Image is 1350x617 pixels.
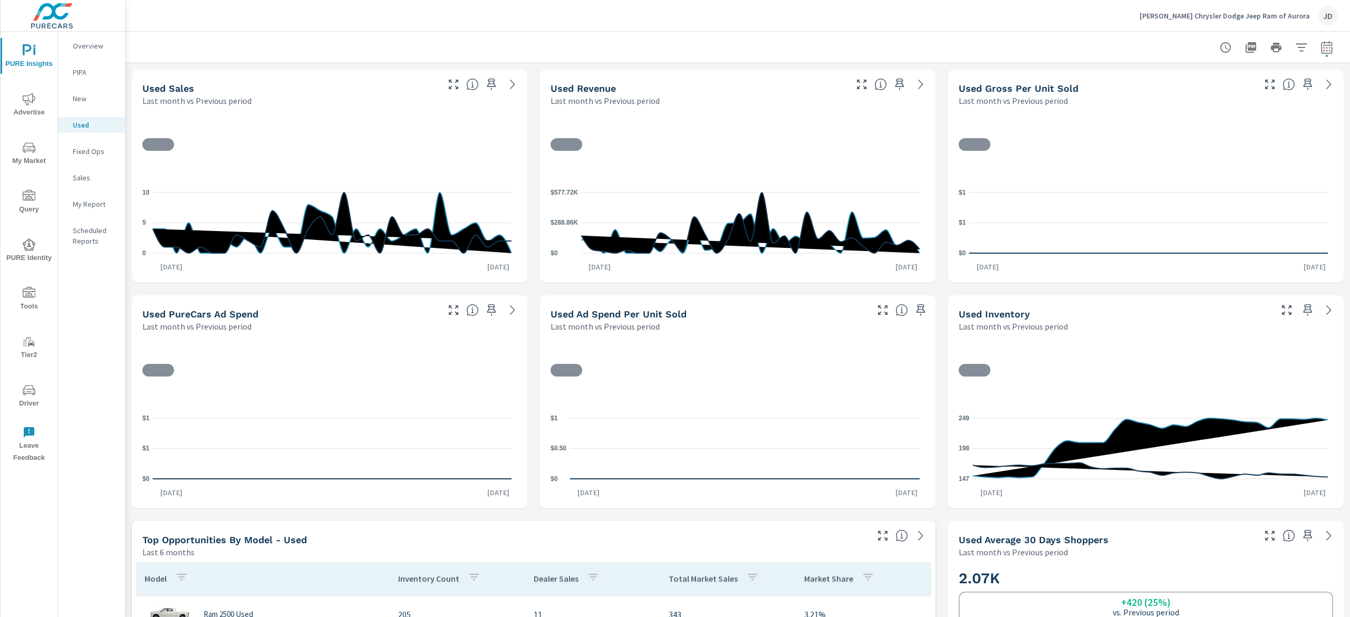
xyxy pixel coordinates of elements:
button: Make Fullscreen [874,527,891,544]
text: $0 [959,249,966,257]
p: Last month vs Previous period [142,94,252,107]
p: Model [144,573,167,584]
span: Total cost of media for all PureCars channels for the selected dealership group over the selected... [466,304,479,316]
div: Used [58,117,125,133]
span: Advertise [4,93,54,119]
div: Fixed Ops [58,143,125,159]
div: New [58,91,125,107]
span: Save this to your personalized report [483,76,500,93]
div: Overview [58,38,125,54]
text: $577.72K [551,189,578,196]
text: 198 [959,445,969,452]
button: "Export Report to PDF" [1240,37,1261,58]
p: Total Market Sales [669,573,738,584]
span: Save this to your personalized report [891,76,908,93]
button: Make Fullscreen [445,302,462,319]
p: [DATE] [888,262,925,272]
h5: Used Inventory [959,308,1030,320]
text: $1 [959,219,966,227]
text: 10 [142,189,150,196]
p: Overview [73,41,117,51]
p: [DATE] [581,262,618,272]
text: $1 [142,414,150,422]
text: $1 [551,414,558,422]
span: A rolling 30 day total of daily Shoppers on the dealership website, averaged over the selected da... [1282,529,1295,542]
text: 5 [142,219,146,227]
span: Number of vehicles sold by the dealership over the selected date range. [Source: This data is sou... [466,78,479,91]
text: $0 [551,249,558,257]
span: Tier2 [4,335,54,361]
p: [DATE] [973,487,1010,498]
text: 147 [959,475,969,483]
text: $1 [142,445,150,452]
button: Make Fullscreen [1278,302,1295,319]
p: Fixed Ops [73,146,117,157]
span: Average cost of advertising per each vehicle sold at the dealer over the selected date range. The... [895,304,908,316]
button: Select Date Range [1316,37,1337,58]
p: [DATE] [153,262,190,272]
h5: Top Opportunities by Model - Used [142,534,307,545]
h5: Used Average 30 Days Shoppers [959,534,1108,545]
h5: Used Revenue [551,83,616,94]
p: [DATE] [480,487,517,498]
p: My Report [73,199,117,209]
p: [DATE] [1296,487,1333,498]
button: Make Fullscreen [445,76,462,93]
a: See more details in report [912,76,929,93]
button: Make Fullscreen [1261,76,1278,93]
span: My Market [4,141,54,167]
a: See more details in report [1320,76,1337,93]
span: Leave Feedback [4,426,54,464]
a: See more details in report [504,302,521,319]
p: Sales [73,172,117,183]
p: Used [73,120,117,130]
p: [DATE] [888,487,925,498]
p: Last month vs Previous period [142,320,252,333]
div: My Report [58,196,125,212]
p: Last month vs Previous period [959,546,1068,558]
span: PURE Identity [4,238,54,264]
p: Dealer Sales [534,573,578,584]
p: Scheduled Reports [73,225,117,246]
span: Save this to your personalized report [483,302,500,319]
span: Save this to your personalized report [912,302,929,319]
div: JD [1318,6,1337,25]
span: Save this to your personalized report [1299,76,1316,93]
span: Average gross profit generated by the dealership for each vehicle sold over the selected date ran... [1282,78,1295,91]
p: Market Share [804,573,853,584]
span: Tools [4,287,54,313]
h6: +420 (25%) [1121,597,1171,608]
text: $1 [959,189,966,196]
p: [DATE] [480,262,517,272]
p: Last month vs Previous period [551,320,660,333]
p: vs. Previous period [1113,608,1179,617]
p: [DATE] [1296,262,1333,272]
span: Total sales revenue over the selected date range. [Source: This data is sourced from the dealer’s... [874,78,887,91]
h5: Used Sales [142,83,194,94]
text: 0 [142,249,146,257]
button: Make Fullscreen [853,76,870,93]
text: $288.86K [551,219,578,227]
p: Last month vs Previous period [959,320,1068,333]
p: [PERSON_NAME] Chrysler Dodge Jeep Ram of Aurora [1140,11,1310,21]
p: [DATE] [969,262,1006,272]
p: PIPA [73,67,117,78]
button: Make Fullscreen [874,302,891,319]
span: PURE Insights [4,44,54,70]
p: [DATE] [570,487,607,498]
p: Last month vs Previous period [551,94,660,107]
div: Scheduled Reports [58,223,125,249]
a: See more details in report [504,76,521,93]
span: Driver [4,384,54,410]
h5: Used Ad Spend Per Unit Sold [551,308,687,320]
text: $0.50 [551,445,566,452]
p: New [73,93,117,104]
text: 249 [959,414,969,422]
span: Query [4,190,54,216]
div: nav menu [1,32,57,468]
div: Sales [58,170,125,186]
text: $0 [551,475,558,483]
p: Inventory Count [398,573,459,584]
a: See more details in report [912,527,929,544]
h5: Used Gross Per Unit Sold [959,83,1078,94]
